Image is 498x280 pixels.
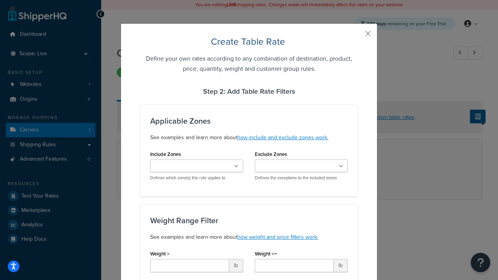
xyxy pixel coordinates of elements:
[140,35,358,48] h2: Create Table Rate
[255,151,287,157] label: Exclude Zones
[150,151,181,157] label: Include Zones
[150,117,348,125] h3: Applicable Zones
[140,86,358,97] h4: Step 2: Add Table Rate Filters
[255,251,277,257] label: Weight <=
[150,175,243,181] p: Defines which zone(s) this rate applies to
[150,233,348,242] p: See examples and learn more about
[334,259,348,272] span: lb
[150,216,348,225] h3: Weight Range Filter
[150,133,348,142] p: See examples and learn more about
[229,259,243,272] span: lb
[140,54,358,74] h5: Define your own rates according to any combination of destination, product, price, quantity, weig...
[255,175,348,181] p: Defines the exceptions to the included zones
[237,233,318,241] a: how weight and price filters work.
[237,133,328,142] a: how include and exclude zones work.
[150,251,170,257] label: Weight >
